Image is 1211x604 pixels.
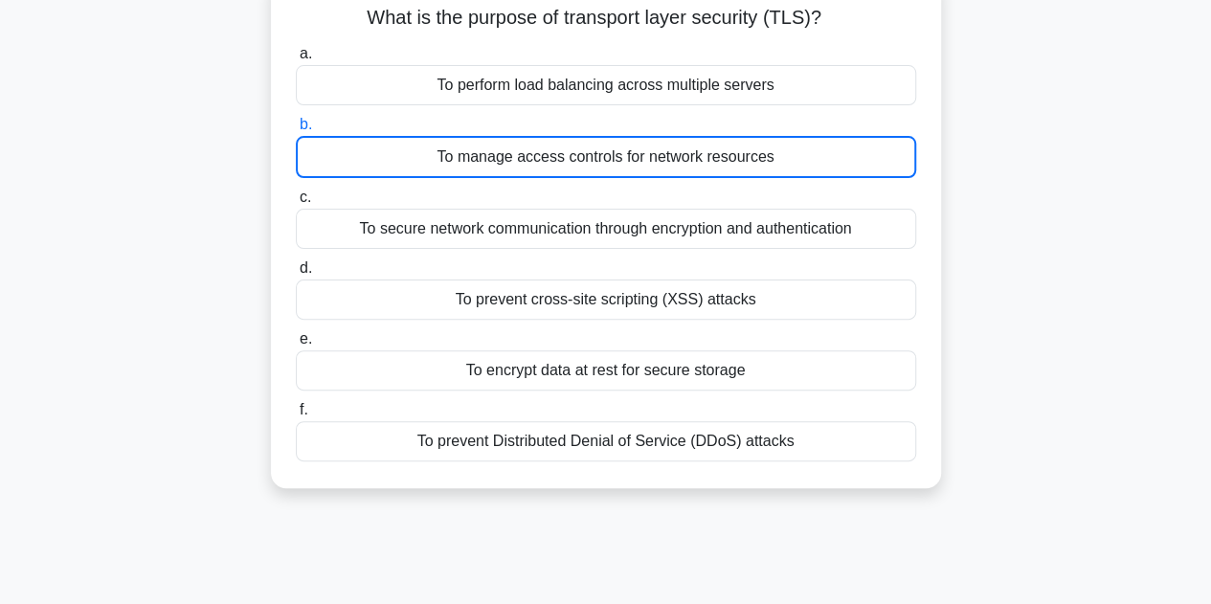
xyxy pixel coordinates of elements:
[296,209,916,249] div: To secure network communication through encryption and authentication
[296,421,916,461] div: To prevent Distributed Denial of Service (DDoS) attacks
[300,189,311,205] span: c.
[300,401,308,417] span: f.
[296,350,916,391] div: To encrypt data at rest for secure storage
[294,6,918,31] h5: What is the purpose of transport layer security (TLS)?
[296,136,916,178] div: To manage access controls for network resources
[300,45,312,61] span: a.
[300,116,312,132] span: b.
[300,330,312,347] span: e.
[300,259,312,276] span: d.
[296,65,916,105] div: To perform load balancing across multiple servers
[296,280,916,320] div: To prevent cross-site scripting (XSS) attacks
